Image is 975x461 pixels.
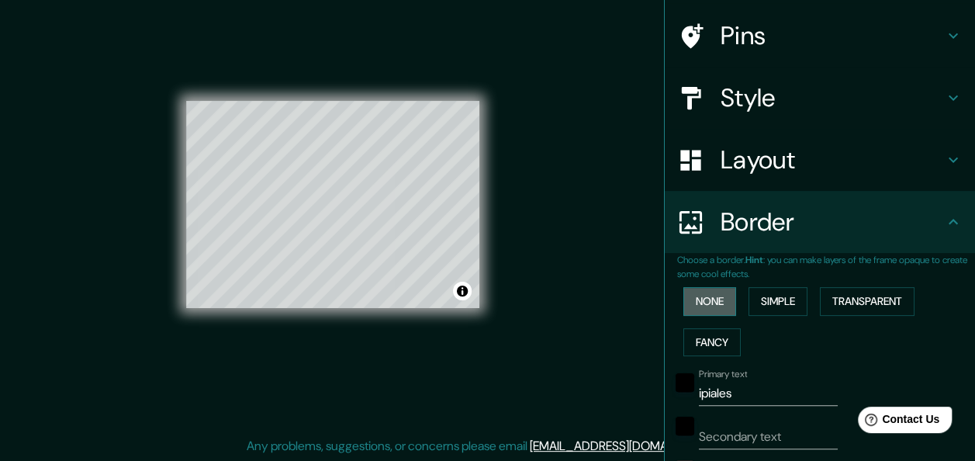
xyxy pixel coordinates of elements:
[837,400,958,444] iframe: Help widget launcher
[665,5,975,67] div: Pins
[453,282,472,300] button: Toggle attribution
[676,417,694,435] button: black
[745,254,763,266] b: Hint
[721,82,944,113] h4: Style
[530,438,721,454] a: [EMAIL_ADDRESS][DOMAIN_NAME]
[820,287,914,316] button: Transparent
[683,328,741,357] button: Fancy
[683,287,736,316] button: None
[721,20,944,51] h4: Pins
[665,191,975,253] div: Border
[677,253,975,281] p: Choose a border. : you can make layers of the frame opaque to create some cool effects.
[676,373,694,392] button: black
[749,287,807,316] button: Simple
[665,129,975,191] div: Layout
[665,67,975,129] div: Style
[721,144,944,175] h4: Layout
[247,437,724,456] p: Any problems, suggestions, or concerns please email .
[699,368,747,381] label: Primary text
[721,206,944,237] h4: Border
